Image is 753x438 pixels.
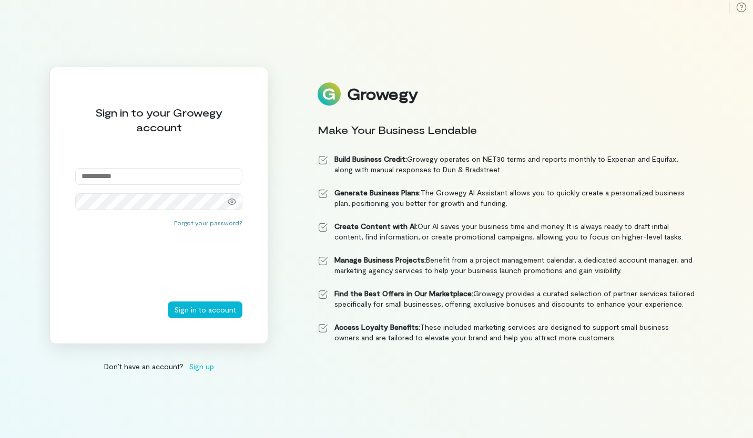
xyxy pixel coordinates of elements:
[318,322,695,343] li: These included marketing services are designed to support small business owners and are tailored ...
[318,255,695,276] li: Benefit from a project management calendar, a dedicated account manager, and marketing agency ser...
[318,187,695,208] li: The Growegy AI Assistant allows you to quickly create a personalized business plan, positioning y...
[334,289,473,298] strong: Find the Best Offers in Our Marketplace:
[168,301,242,318] button: Sign in to account
[334,255,426,264] strong: Manage Business Projects:
[318,122,695,137] div: Make Your Business Lendable
[174,218,242,227] button: Forgot your password?
[49,361,268,372] div: Don’t have an account?
[334,322,420,331] strong: Access Loyalty Benefits:
[334,188,421,197] strong: Generate Business Plans:
[318,154,695,175] li: Growegy operates on NET30 terms and reports monthly to Experian and Equifax, along with manual re...
[75,105,242,134] div: Sign in to your Growegy account
[347,85,418,103] div: Growegy
[334,222,418,231] strong: Create Content with AI:
[334,154,407,163] strong: Build Business Credit:
[318,221,695,242] li: Our AI saves your business time and money. It is always ready to draft initial content, find info...
[318,82,341,106] img: Logo
[318,288,695,309] li: Growegy provides a curated selection of partner services tailored specifically for small business...
[189,361,214,372] span: Sign up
